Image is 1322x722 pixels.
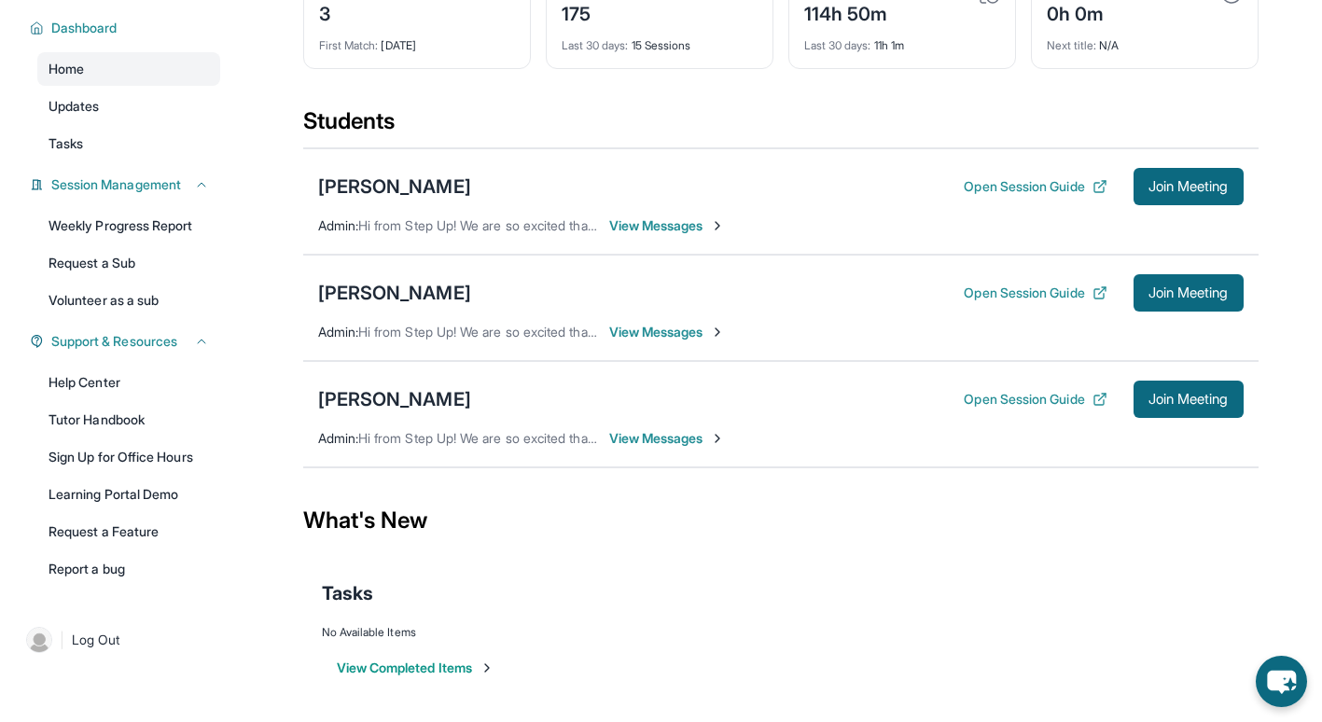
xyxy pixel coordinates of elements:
div: [DATE] [319,27,515,53]
span: Last 30 days : [804,38,871,52]
span: View Messages [609,216,726,235]
button: Join Meeting [1134,381,1244,418]
div: [PERSON_NAME] [318,174,471,200]
span: Join Meeting [1148,181,1229,192]
div: No Available Items [322,625,1240,640]
span: | [60,629,64,651]
div: Students [303,106,1259,147]
a: Updates [37,90,220,123]
span: Home [49,60,84,78]
img: Chevron-Right [710,218,725,233]
a: |Log Out [19,619,220,660]
span: Tasks [322,580,373,606]
a: Report a bug [37,552,220,586]
img: Chevron-Right [710,325,725,340]
button: View Completed Items [337,659,494,677]
span: Support & Resources [51,332,177,351]
button: Join Meeting [1134,274,1244,312]
a: Tutor Handbook [37,403,220,437]
a: Learning Portal Demo [37,478,220,511]
button: Open Session Guide [964,177,1106,196]
span: Admin : [318,217,358,233]
div: 11h 1m [804,27,1000,53]
a: Request a Sub [37,246,220,280]
span: Log Out [72,631,120,649]
a: Tasks [37,127,220,160]
span: Join Meeting [1148,394,1229,405]
img: user-img [26,627,52,653]
a: Volunteer as a sub [37,284,220,317]
a: Help Center [37,366,220,399]
span: View Messages [609,429,726,448]
div: What's New [303,479,1259,562]
button: Support & Resources [44,332,209,351]
span: Tasks [49,134,83,153]
span: Join Meeting [1148,287,1229,299]
button: Dashboard [44,19,209,37]
a: Request a Feature [37,515,220,548]
a: Home [37,52,220,86]
button: Join Meeting [1134,168,1244,205]
div: [PERSON_NAME] [318,386,471,412]
span: Last 30 days : [562,38,629,52]
span: Admin : [318,324,358,340]
div: 15 Sessions [562,27,758,53]
span: Next title : [1047,38,1097,52]
span: Updates [49,97,100,116]
a: Sign Up for Office Hours [37,440,220,474]
button: Session Management [44,175,209,194]
button: chat-button [1256,656,1307,707]
span: First Match : [319,38,379,52]
span: Session Management [51,175,181,194]
button: Open Session Guide [964,284,1106,302]
img: Chevron-Right [710,431,725,446]
div: [PERSON_NAME] [318,280,471,306]
span: Dashboard [51,19,118,37]
div: N/A [1047,27,1243,53]
a: Weekly Progress Report [37,209,220,243]
span: Admin : [318,430,358,446]
span: View Messages [609,323,726,341]
button: Open Session Guide [964,390,1106,409]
